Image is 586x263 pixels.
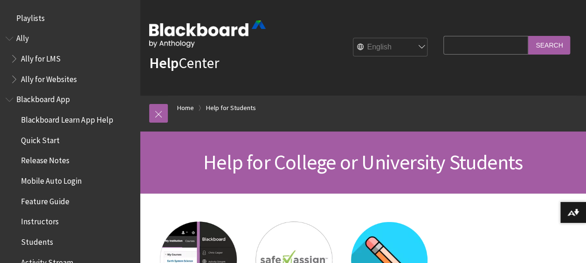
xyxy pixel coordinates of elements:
select: Site Language Selector [353,38,428,57]
a: Help for Students [206,102,256,114]
span: Students [21,234,53,247]
a: Home [177,102,194,114]
a: HelpCenter [149,54,219,72]
span: Feature Guide [21,194,69,206]
strong: Help [149,54,179,72]
span: Instructors [21,214,59,227]
img: Blackboard by Anthology [149,21,266,48]
span: Ally [16,31,29,43]
span: Mobile Auto Login [21,173,82,186]
span: Blackboard Learn App Help [21,112,113,125]
span: Quick Start [21,132,60,145]
nav: Book outline for Playlists [6,10,134,26]
span: Help for College or University Students [203,149,523,175]
input: Search [528,36,570,54]
span: Playlists [16,10,45,23]
span: Ally for LMS [21,51,61,63]
span: Release Notes [21,153,69,166]
span: Blackboard App [16,92,70,104]
span: Ally for Websites [21,71,77,84]
nav: Book outline for Anthology Ally Help [6,31,134,87]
